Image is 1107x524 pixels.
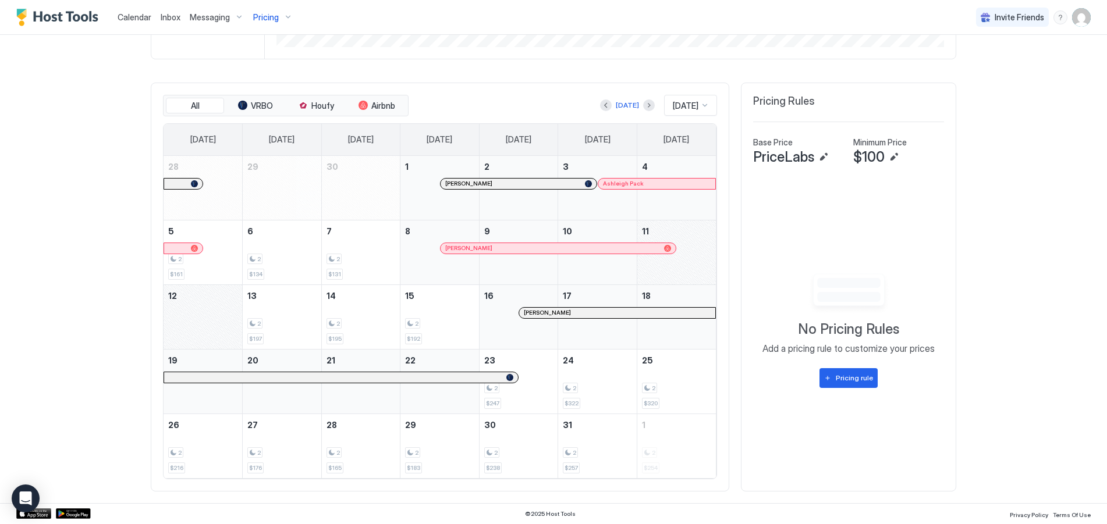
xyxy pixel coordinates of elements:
[247,226,253,236] span: 6
[328,335,342,343] span: $195
[637,284,716,349] td: October 18, 2025
[161,11,180,23] a: Inbox
[558,220,637,242] a: October 10, 2025
[400,156,479,177] a: October 1, 2025
[479,284,558,349] td: October 16, 2025
[328,270,341,278] span: $131
[400,156,480,220] td: October 1, 2025
[445,180,592,187] div: [PERSON_NAME]
[573,124,622,155] a: Friday
[563,291,572,301] span: 17
[415,124,464,155] a: Wednesday
[257,320,261,327] span: 2
[336,124,385,155] a: Tuesday
[16,508,51,519] a: App Store
[164,284,243,349] td: October 12, 2025
[445,244,671,252] div: [PERSON_NAME]
[643,99,655,111] button: Next month
[637,414,716,436] a: November 1, 2025
[336,449,340,457] span: 2
[327,162,338,172] span: 30
[163,95,409,117] div: tab-group
[637,414,716,478] td: November 1, 2025
[573,449,576,457] span: 2
[405,291,414,301] span: 15
[170,464,183,472] span: $216
[563,420,572,430] span: 31
[179,124,228,155] a: Sunday
[190,12,230,23] span: Messaging
[1053,511,1091,518] span: Terms Of Use
[287,98,345,114] button: Houfy
[494,124,543,155] a: Thursday
[348,134,374,145] span: [DATE]
[558,156,637,177] a: October 3, 2025
[563,162,569,172] span: 3
[178,255,182,263] span: 2
[164,156,242,177] a: September 28, 2025
[249,335,262,343] span: $197
[247,162,258,172] span: 29
[247,291,257,301] span: 13
[445,244,492,252] span: [PERSON_NAME]
[400,285,479,306] a: October 15, 2025
[753,95,815,108] span: Pricing Rules
[637,350,716,371] a: October 25, 2025
[247,355,258,365] span: 20
[243,156,321,177] a: September 29, 2025
[558,349,637,414] td: October 24, 2025
[168,162,179,172] span: 28
[486,400,499,407] span: $247
[479,220,558,284] td: October 9, 2025
[322,285,400,306] a: October 14, 2025
[558,156,637,220] td: October 3, 2025
[243,414,322,478] td: October 27, 2025
[164,156,243,220] td: September 28, 2025
[164,414,242,436] a: October 26, 2025
[347,98,406,114] button: Airbnb
[56,508,91,519] a: Google Play Store
[484,355,495,365] span: 23
[164,414,243,478] td: October 26, 2025
[479,349,558,414] td: October 23, 2025
[400,349,480,414] td: October 22, 2025
[400,220,480,284] td: October 8, 2025
[168,420,179,430] span: 26
[415,320,418,327] span: 2
[336,320,340,327] span: 2
[164,220,242,242] a: October 5, 2025
[480,285,558,306] a: October 16, 2025
[400,414,479,436] a: October 29, 2025
[170,270,183,278] span: $161
[243,414,321,436] a: October 27, 2025
[190,134,216,145] span: [DATE]
[405,355,416,365] span: 22
[249,464,262,472] span: $176
[565,464,578,472] span: $257
[327,226,332,236] span: 7
[484,162,489,172] span: 2
[799,270,899,316] div: Empty image
[243,285,321,306] a: October 13, 2025
[168,226,174,236] span: 5
[118,11,151,23] a: Calendar
[243,220,322,284] td: October 6, 2025
[322,350,400,371] a: October 21, 2025
[484,226,490,236] span: 9
[494,384,498,392] span: 2
[336,255,340,263] span: 2
[257,255,261,263] span: 2
[637,220,716,284] td: October 11, 2025
[652,124,701,155] a: Saturday
[614,98,641,112] button: [DATE]
[673,101,698,111] span: [DATE]
[637,285,716,306] a: October 18, 2025
[226,98,285,114] button: VRBO
[1010,511,1048,518] span: Privacy Policy
[506,134,531,145] span: [DATE]
[995,12,1044,23] span: Invite Friends
[565,400,579,407] span: $322
[642,162,648,172] span: 4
